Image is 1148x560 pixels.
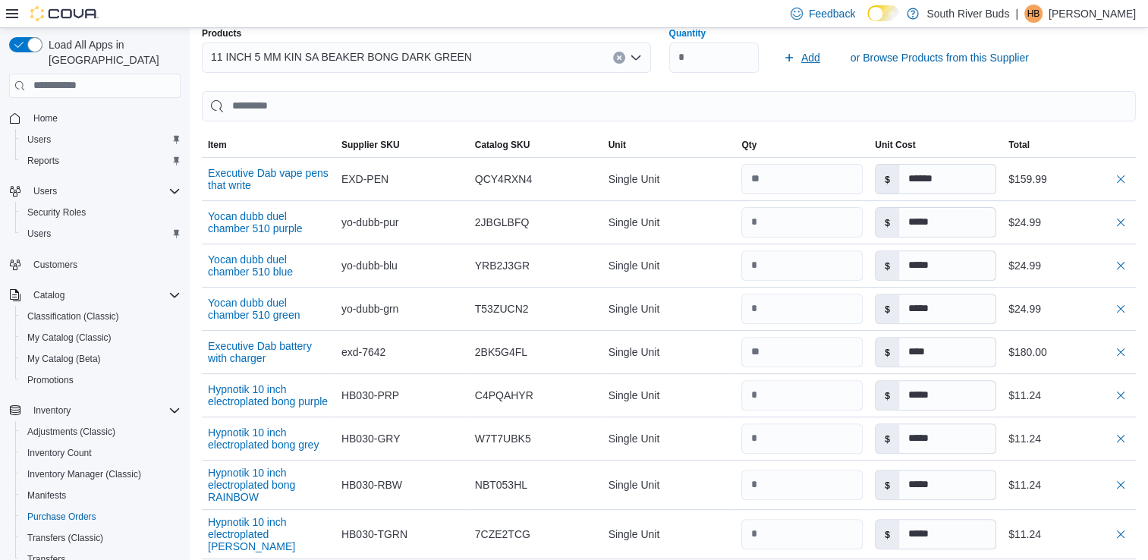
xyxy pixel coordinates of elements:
[27,228,51,240] span: Users
[1008,213,1130,231] div: $24.99
[3,400,187,421] button: Inventory
[475,170,532,188] span: QCY4RXN4
[208,426,329,451] button: Hypnotik 10 inch electroplated bong grey
[27,511,96,523] span: Purchase Orders
[15,348,187,370] button: My Catalog (Beta)
[27,332,112,344] span: My Catalog (Classic)
[475,429,531,448] span: W7T7UBK5
[602,294,736,324] div: Single Unit
[33,289,64,301] span: Catalog
[27,401,181,420] span: Inventory
[21,529,109,547] a: Transfers (Classic)
[15,464,187,485] button: Inventory Manager (Classic)
[33,185,57,197] span: Users
[21,465,147,483] a: Inventory Manager (Classic)
[21,203,181,222] span: Security Roles
[602,470,736,500] div: Single Unit
[27,182,63,200] button: Users
[208,516,329,552] button: Hypnotik 10 inch electroplated [PERSON_NAME]
[21,371,181,389] span: Promotions
[475,476,527,494] span: NBT053HL
[202,27,241,39] label: Products
[875,139,915,151] span: Unit Cost
[208,253,329,278] button: Yocan dubb duel chamber 510 blue
[602,423,736,454] div: Single Unit
[809,6,855,21] span: Feedback
[867,21,868,22] span: Dark Mode
[1008,429,1130,448] div: $11.24
[341,300,399,318] span: yo-dubb-grn
[1015,5,1018,23] p: |
[1008,343,1130,361] div: $180.00
[1008,386,1130,404] div: $11.24
[208,297,329,321] button: Yocan dubb duel chamber 510 green
[208,383,329,407] button: Hypnotik 10 inch electroplated bong purple
[475,386,533,404] span: C4PQAHYR
[1008,139,1030,151] span: Total
[208,210,329,234] button: Yocan dubb duel chamber 510 purple
[21,371,80,389] a: Promotions
[21,131,57,149] a: Users
[1008,300,1130,318] div: $24.99
[208,167,329,191] button: Executive Dab vape pens that write
[3,107,187,129] button: Home
[15,306,187,327] button: Classification (Classic)
[341,343,385,361] span: exd-7642
[15,370,187,391] button: Promotions
[777,42,826,73] button: Add
[876,251,899,280] label: $
[33,404,71,417] span: Inventory
[27,134,51,146] span: Users
[876,165,899,193] label: $
[21,529,181,547] span: Transfers (Classic)
[869,133,1002,157] button: Unit Cost
[21,329,181,347] span: My Catalog (Classic)
[15,129,187,150] button: Users
[741,139,756,151] span: Qty
[27,401,77,420] button: Inventory
[208,340,329,364] button: Executive Dab battery with charger
[21,225,57,243] a: Users
[15,223,187,244] button: Users
[27,256,83,274] a: Customers
[27,468,141,480] span: Inventory Manager (Classic)
[21,350,181,368] span: My Catalog (Beta)
[1002,133,1136,157] button: Total
[33,112,58,124] span: Home
[21,329,118,347] a: My Catalog (Classic)
[876,338,899,367] label: $
[876,520,899,549] label: $
[21,152,181,170] span: Reports
[21,423,121,441] a: Adjustments (Classic)
[341,139,400,151] span: Supplier SKU
[21,465,181,483] span: Inventory Manager (Classic)
[341,170,388,188] span: EXD-PEN
[630,52,642,64] button: Open list of options
[27,532,103,544] span: Transfers (Classic)
[602,164,736,194] div: Single Unit
[15,421,187,442] button: Adjustments (Classic)
[33,259,77,271] span: Customers
[15,506,187,527] button: Purchase Orders
[27,374,74,386] span: Promotions
[15,150,187,171] button: Reports
[30,6,99,21] img: Cova
[1008,525,1130,543] div: $11.24
[341,429,401,448] span: HB030-GRY
[27,109,181,127] span: Home
[602,337,736,367] div: Single Unit
[21,307,181,326] span: Classification (Classic)
[27,255,181,274] span: Customers
[609,139,626,151] span: Unit
[27,286,71,304] button: Catalog
[21,307,125,326] a: Classification (Classic)
[3,181,187,202] button: Users
[27,155,59,167] span: Reports
[602,207,736,238] div: Single Unit
[475,139,530,151] span: Catalog SKU
[21,508,102,526] a: Purchase Orders
[27,426,115,438] span: Adjustments (Classic)
[21,152,65,170] a: Reports
[341,386,399,404] span: HB030-PRP
[211,48,472,66] span: 11 INCH 5 MM KIN SA BEAKER BONG DARK GREEN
